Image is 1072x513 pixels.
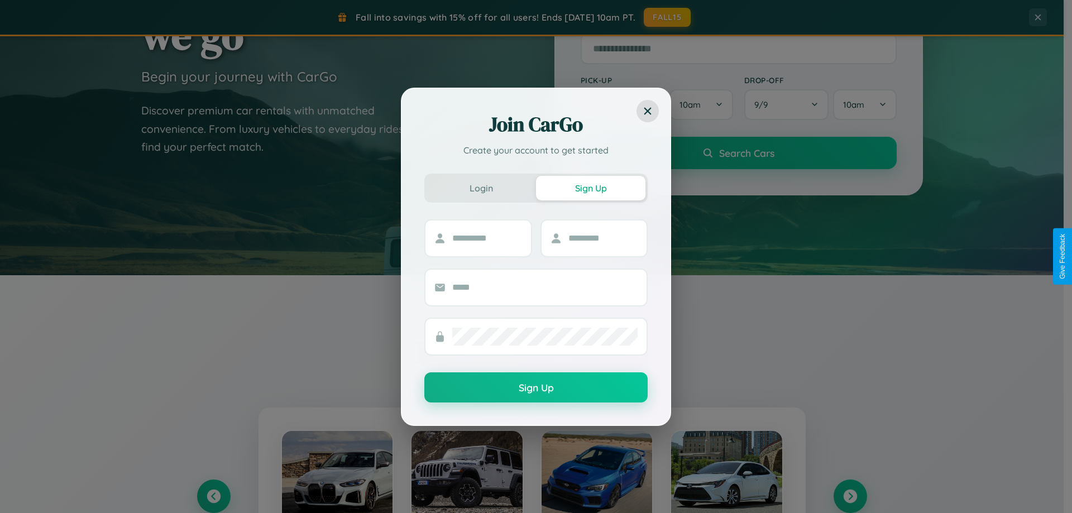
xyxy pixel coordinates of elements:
button: Sign Up [536,176,645,200]
p: Create your account to get started [424,143,648,157]
h2: Join CarGo [424,111,648,138]
button: Login [427,176,536,200]
div: Give Feedback [1059,234,1066,279]
button: Sign Up [424,372,648,402]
